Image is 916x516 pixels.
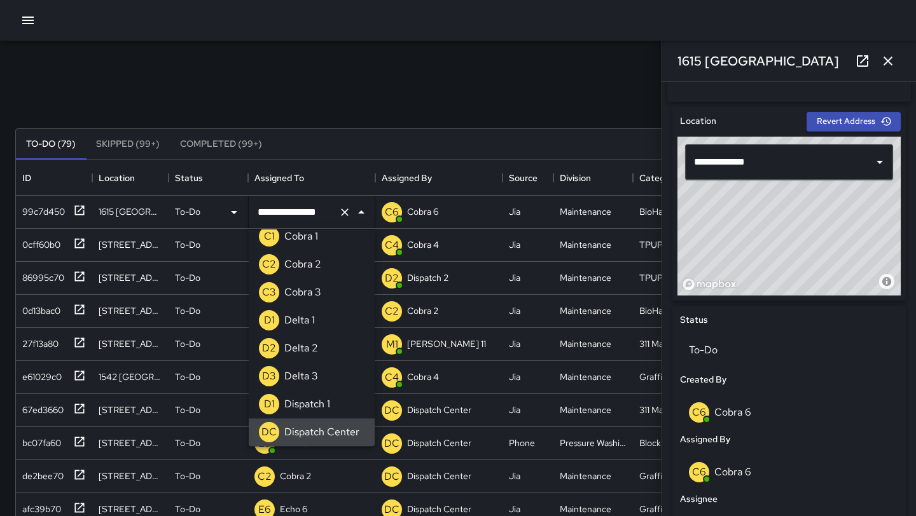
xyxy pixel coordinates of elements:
p: To-Do [175,337,200,350]
div: Status [169,160,248,196]
p: To-Do [175,271,200,284]
p: Cobra 2 [280,470,311,482]
div: Jia [509,470,520,482]
p: Dispatch Center [284,425,359,440]
div: 86995c70 [17,266,64,284]
div: afc39b70 [17,498,61,515]
p: C4 [385,238,399,253]
button: Completed (99+) [170,129,272,160]
p: Cobra 3 [284,285,321,301]
div: 401 9th Street [99,470,162,482]
div: e61029c0 [17,365,62,383]
div: Jia [509,503,520,515]
p: Cobra 6 [407,205,438,218]
div: TPUP Service Requested [639,238,706,251]
div: Source [503,160,553,196]
p: Delta 3 [284,369,318,384]
p: Cobra 1 [284,229,318,245]
div: 0d13bac0 [17,299,60,317]
p: Dispatch Center [407,437,471,449]
p: D2 [262,341,276,356]
div: Maintenance [560,238,611,251]
p: D1 [264,313,275,329]
p: C3 [262,285,276,301]
p: D2 [385,271,399,286]
p: Cobra 2 [407,304,438,317]
p: C2 [258,469,272,484]
button: Clear [336,203,354,221]
p: To-Do [175,370,200,383]
p: Delta 2 [284,341,318,356]
div: Source [509,160,538,196]
div: Graffiti Abated Large [639,503,706,515]
button: To-Do (79) [16,129,86,160]
p: DC [384,436,399,451]
p: C6 [385,205,399,220]
div: 824 Franklin Street [99,271,162,284]
p: Dispatch Center [407,470,471,482]
div: Maintenance [560,470,611,482]
div: Pressure Washing [560,437,627,449]
p: C1 [264,229,275,245]
div: Maintenance [560,271,611,284]
p: [PERSON_NAME] 11 [407,337,486,350]
button: Skipped (99+) [86,129,170,160]
p: D3 [262,369,276,384]
div: Jia [509,238,520,251]
p: To-Do [175,238,200,251]
div: 1900 Telegraph Avenue [99,304,162,317]
p: To-Do [175,205,200,218]
p: DC [384,403,399,418]
div: Assigned By [382,160,432,196]
div: Assigned To [248,160,375,196]
div: TPUP Service Requested [639,271,706,284]
p: DC [384,469,399,484]
p: DC [261,425,277,440]
button: Close [352,203,370,221]
div: 311 Maintenance Related Issue Reported [639,404,706,416]
div: Maintenance [560,304,611,317]
div: 901 Franklin Street [99,238,162,251]
div: 1615 Broadway [99,205,162,218]
p: Dispatch Center [407,404,471,416]
div: Jia [509,205,520,218]
p: Cobra 2 [284,257,321,273]
div: Division [553,160,633,196]
div: Jia [509,404,520,416]
div: BioHazard Removed [639,205,706,218]
div: 99c7d450 [17,200,65,218]
div: Jia [509,304,520,317]
p: C2 [385,304,399,319]
div: Maintenance [560,337,611,350]
p: Dispatch 2 [407,271,448,284]
p: D1 [264,397,275,412]
div: 0cff60b0 [17,233,60,251]
div: 265 27th Street [99,337,162,350]
div: Maintenance [560,404,611,416]
div: Assigned To [254,160,304,196]
p: Cobra 4 [407,238,439,251]
div: Maintenance [560,503,611,515]
div: 320 23rd Street [99,404,162,416]
p: Delta 1 [284,313,315,329]
div: 1212 Broadway [99,437,162,449]
div: ID [22,160,31,196]
div: 27f13a80 [17,332,59,350]
p: Cobra 4 [407,370,439,383]
p: Dispatch 1 [284,397,330,412]
div: ID [16,160,92,196]
div: Division [560,160,591,196]
div: Assigned By [375,160,503,196]
p: C4 [385,370,399,385]
div: 311 Maintenance Related Issue Reported [639,337,706,350]
div: BioHazard Removed [639,304,706,317]
p: M1 [386,337,398,352]
div: Category [639,160,677,196]
p: To-Do [175,304,200,317]
div: Jia [509,337,520,350]
p: To-Do [175,404,200,416]
p: To-Do [175,437,200,449]
div: Status [175,160,203,196]
p: Echo 6 [280,503,307,515]
p: Dispatch Center [407,503,471,515]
